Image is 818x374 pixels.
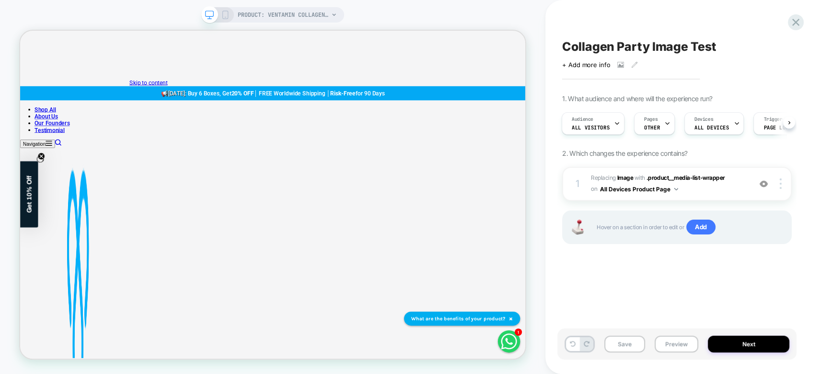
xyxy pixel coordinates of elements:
[780,178,782,189] img: close
[7,193,17,243] span: Get 10% Off
[146,65,196,74] a: Skip to content
[572,116,593,123] span: Audience
[674,188,678,190] img: down arrow
[197,79,220,88] span: [DATE]
[694,116,713,123] span: Devices
[46,146,55,155] a: Search
[604,336,645,352] button: Save
[562,94,712,103] span: 1. What audience and where will the experience run?
[760,180,768,188] img: crossed eye
[617,174,633,181] b: Image
[600,183,678,195] button: All Devices Product Page
[572,124,610,131] span: All Visitors
[282,79,312,88] span: 20% OFF
[188,79,197,88] strong: 📢
[447,79,486,88] span: for 90 Days
[763,124,792,131] span: Page Load
[312,79,414,88] span: │ FREE Worldwide Shipping │
[562,61,610,69] span: + Add more info
[19,101,48,110] a: Shop All
[591,184,597,194] span: on
[634,174,645,181] span: WITH
[644,124,660,131] span: OTHER
[655,336,698,352] button: Preview
[694,124,729,131] span: ALL DEVICES
[19,128,59,137] a: Testimonial
[220,79,282,88] span: : Buy 6 Boxes, Get
[19,119,66,128] a: Our Founders
[22,166,32,176] button: Close teaser
[562,149,687,157] span: 2. Which changes the experience contains?
[597,220,781,235] span: Hover on a section in order to edit or
[19,110,50,119] a: About Us
[238,7,329,23] span: PRODUCT: Ventamin Collagen Party™
[568,220,587,234] img: Joystick
[686,220,715,235] span: Add
[4,148,34,155] span: Navigation
[646,174,725,181] span: .product__media-list-wrapper
[591,174,633,181] span: Replacing
[763,116,782,123] span: Trigger
[644,116,657,123] span: Pages
[708,336,789,352] button: Next
[573,175,582,192] div: 1
[414,79,447,88] span: Risk-Free
[562,39,716,54] span: Collagen Party Image Test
